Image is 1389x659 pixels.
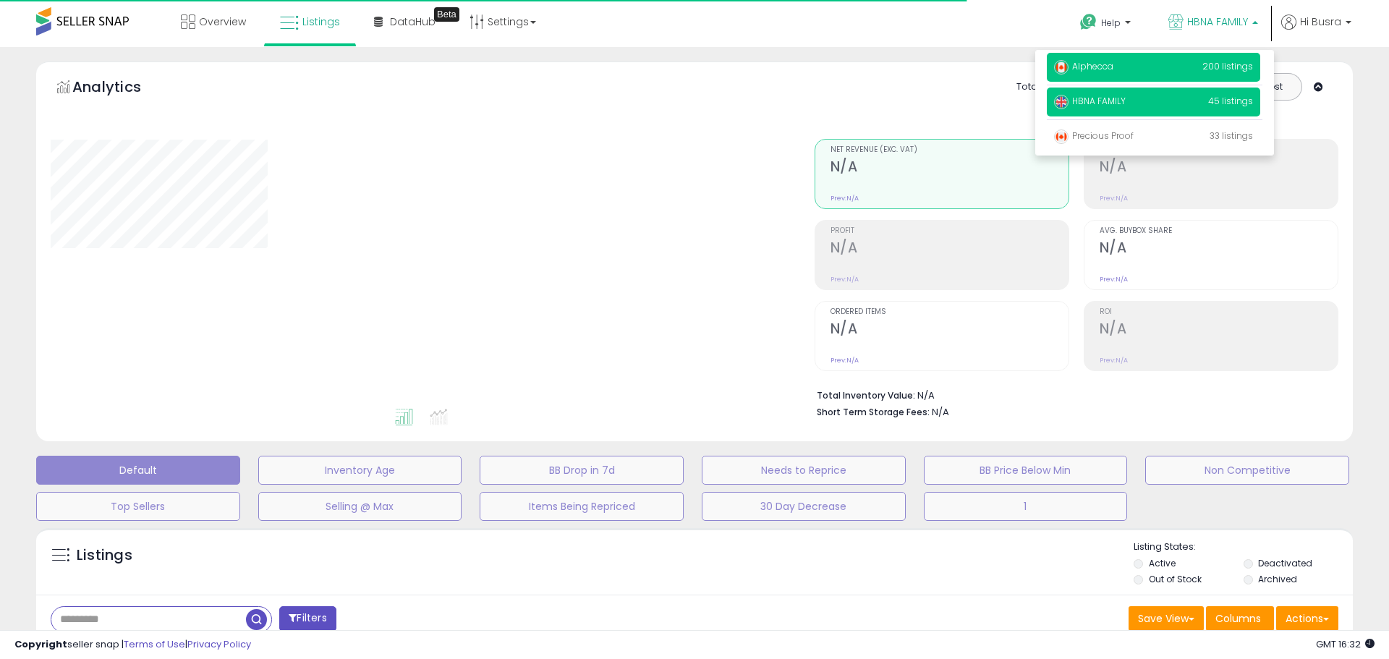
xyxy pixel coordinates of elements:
[1100,158,1338,178] h2: N/A
[258,492,462,521] button: Selling @ Max
[1069,2,1145,47] a: Help
[702,492,906,521] button: 30 Day Decrease
[1054,129,1134,142] span: Precious Proof
[831,356,859,365] small: Prev: N/A
[1100,308,1338,316] span: ROI
[390,14,436,29] span: DataHub
[1100,275,1128,284] small: Prev: N/A
[1202,60,1253,72] span: 200 listings
[1054,60,1069,75] img: canada.png
[14,637,67,651] strong: Copyright
[817,406,930,418] b: Short Term Storage Fees:
[72,77,169,101] h5: Analytics
[480,456,684,485] button: BB Drop in 7d
[924,492,1128,521] button: 1
[1281,14,1351,47] a: Hi Busra
[817,386,1328,403] li: N/A
[1100,239,1338,259] h2: N/A
[1100,320,1338,340] h2: N/A
[932,405,949,419] span: N/A
[831,227,1069,235] span: Profit
[1100,356,1128,365] small: Prev: N/A
[1054,95,1126,107] span: HBNA FAMILY
[817,389,915,401] b: Total Inventory Value:
[831,275,859,284] small: Prev: N/A
[924,456,1128,485] button: BB Price Below Min
[831,320,1069,340] h2: N/A
[831,146,1069,154] span: Net Revenue (Exc. VAT)
[831,239,1069,259] h2: N/A
[1208,95,1253,107] span: 45 listings
[14,638,251,652] div: seller snap | |
[702,456,906,485] button: Needs to Reprice
[1187,14,1248,29] span: HBNA FAMILY
[1100,194,1128,203] small: Prev: N/A
[1054,129,1069,144] img: canada.png
[36,456,240,485] button: Default
[1079,13,1097,31] i: Get Help
[480,492,684,521] button: Items Being Repriced
[199,14,246,29] span: Overview
[36,492,240,521] button: Top Sellers
[302,14,340,29] span: Listings
[1300,14,1341,29] span: Hi Busra
[1101,17,1121,29] span: Help
[831,158,1069,178] h2: N/A
[1100,227,1338,235] span: Avg. Buybox Share
[831,308,1069,316] span: Ordered Items
[1016,80,1073,94] div: Totals For
[258,456,462,485] button: Inventory Age
[1210,129,1253,142] span: 33 listings
[1145,456,1349,485] button: Non Competitive
[1054,60,1113,72] span: Alphecca
[434,7,459,22] div: Tooltip anchor
[1054,95,1069,109] img: uk.png
[831,194,859,203] small: Prev: N/A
